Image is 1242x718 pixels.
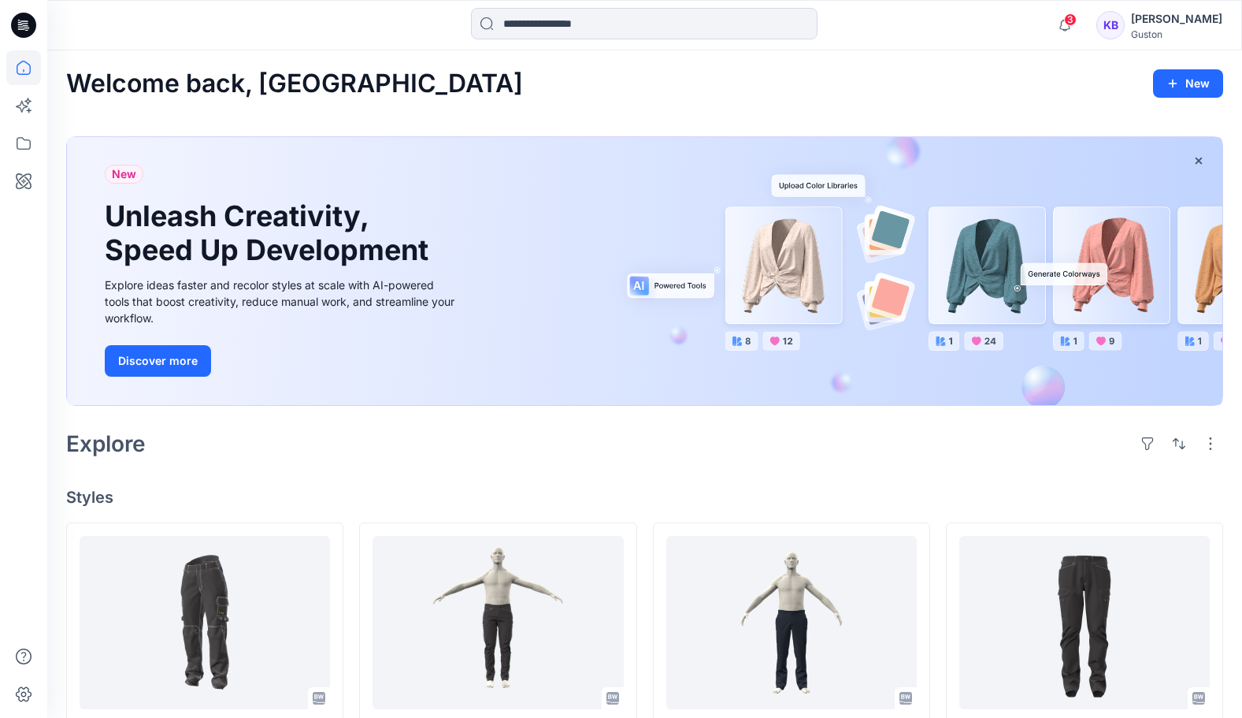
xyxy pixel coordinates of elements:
a: Discover more [105,345,459,377]
h4: Styles [66,488,1223,507]
a: FW_ 1428_3D New Adjustment_09-09-2025 [959,536,1210,709]
div: Explore ideas faster and recolor styles at scale with AI-powered tools that boost creativity, red... [105,277,459,326]
div: KB [1096,11,1125,39]
button: Discover more [105,345,211,377]
a: 8458_A-02744_Trousers [666,536,917,709]
a: 8438_C38_Testing_ Volvo FR trousers Women [80,536,330,709]
a: 1428 Z [373,536,623,709]
button: New [1153,69,1223,98]
div: [PERSON_NAME] [1131,9,1222,28]
span: New [112,165,136,184]
h2: Welcome back, [GEOGRAPHIC_DATA] [66,69,523,99]
div: Guston [1131,28,1222,40]
h2: Explore [66,431,146,456]
h1: Unleash Creativity, Speed Up Development [105,199,436,267]
span: 3 [1064,13,1077,26]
